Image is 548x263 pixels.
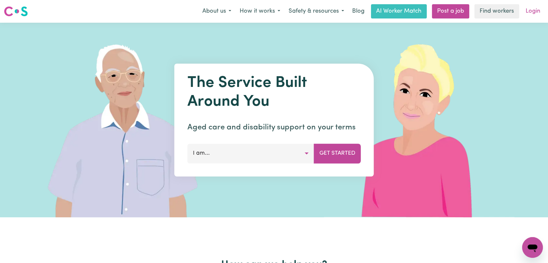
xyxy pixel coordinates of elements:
a: AI Worker Match [371,4,427,18]
a: Find workers [474,4,519,18]
img: Careseekers logo [4,6,28,17]
button: I am... [187,144,314,163]
h1: The Service Built Around You [187,74,361,111]
iframe: Button to launch messaging window [522,237,543,258]
a: Careseekers logo [4,4,28,19]
button: Get Started [314,144,361,163]
a: Login [522,4,544,18]
button: Safety & resources [284,5,348,18]
p: Aged care and disability support on your terms [187,122,361,133]
button: How it works [235,5,284,18]
a: Post a job [432,4,469,18]
button: About us [198,5,235,18]
a: Blog [348,4,368,18]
